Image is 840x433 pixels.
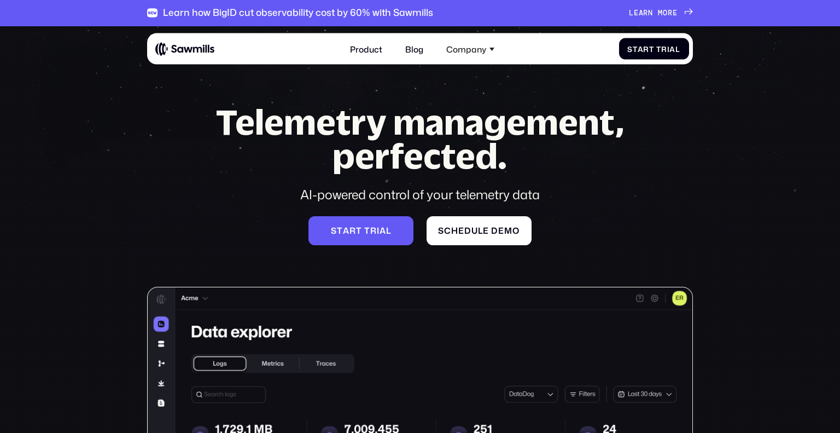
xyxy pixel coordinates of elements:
span: L [629,9,634,18]
span: l [675,44,680,53]
span: o [663,9,668,18]
a: StartTrial [619,38,689,60]
span: l [386,226,392,235]
h1: Telemetry management, perfected. [197,105,643,173]
span: e [498,226,504,235]
span: r [668,9,673,18]
span: t [364,226,370,235]
span: t [649,44,654,53]
a: Blog [399,38,429,60]
span: t [633,44,638,53]
span: h [451,226,458,235]
span: e [673,9,678,18]
span: d [464,226,471,235]
span: c [444,226,451,235]
span: e [458,226,464,235]
a: Starttrial [308,216,413,245]
span: u [471,226,478,235]
span: m [658,9,663,18]
span: t [337,226,343,235]
span: T [656,44,661,53]
span: e [483,226,489,235]
span: a [669,44,675,53]
a: Scheduledemo [427,216,532,245]
a: Product [343,38,388,60]
span: i [667,44,670,53]
span: m [504,226,512,235]
span: n [648,9,653,18]
div: AI-powered control of your telemetry data [197,186,643,203]
span: S [627,44,633,53]
div: Company [440,38,501,60]
span: e [634,9,639,18]
span: o [512,226,520,235]
div: Learn how BigID cut observability cost by 60% with Sawmills [163,7,433,19]
span: r [349,226,356,235]
div: Company [446,44,486,54]
span: a [380,226,386,235]
span: d [491,226,498,235]
span: t [356,226,362,235]
span: r [643,44,649,53]
span: r [370,226,377,235]
span: a [638,44,644,53]
a: Learnmore [629,9,693,18]
span: a [343,226,349,235]
span: l [478,226,483,235]
span: r [661,44,667,53]
span: S [438,226,444,235]
span: r [643,9,648,18]
span: S [331,226,337,235]
span: a [639,9,644,18]
span: i [377,226,380,235]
